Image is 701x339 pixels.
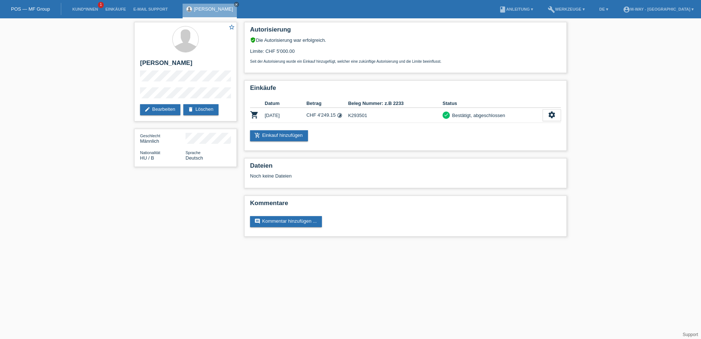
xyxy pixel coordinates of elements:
[228,24,235,30] i: star_border
[102,7,129,11] a: Einkäufe
[98,2,104,8] span: 1
[337,113,342,118] i: Fixe Raten (36 Raten)
[250,200,561,211] h2: Kommentare
[250,110,259,119] i: POSP00027983
[194,6,233,12] a: [PERSON_NAME]
[265,99,307,108] th: Datum
[307,108,348,123] td: CHF 4'249.15
[265,108,307,123] td: [DATE]
[548,6,555,13] i: build
[254,132,260,138] i: add_shopping_cart
[186,150,201,155] span: Sprache
[140,134,160,138] span: Geschlecht
[140,59,231,70] h2: [PERSON_NAME]
[444,112,449,117] i: check
[596,7,612,11] a: DE ▾
[183,104,219,115] a: deleteLöschen
[250,162,561,173] h2: Dateien
[254,218,260,224] i: comment
[250,37,561,43] div: Die Autorisierung war erfolgreich.
[188,106,194,112] i: delete
[495,7,537,11] a: bookAnleitung ▾
[623,6,630,13] i: account_circle
[69,7,102,11] a: Kund*innen
[250,216,322,227] a: commentKommentar hinzufügen ...
[140,150,160,155] span: Nationalität
[250,173,474,179] div: Noch keine Dateien
[250,84,561,95] h2: Einkäufe
[348,99,443,108] th: Beleg Nummer: z.B 2233
[548,111,556,119] i: settings
[234,2,239,7] a: close
[250,59,561,63] p: Seit der Autorisierung wurde ein Einkauf hinzugefügt, welcher eine zukünftige Autorisierung und d...
[250,130,308,141] a: add_shopping_cartEinkauf hinzufügen
[11,6,50,12] a: POS — MF Group
[307,99,348,108] th: Betrag
[235,3,238,6] i: close
[140,133,186,144] div: Männlich
[619,7,697,11] a: account_circlem-way - [GEOGRAPHIC_DATA] ▾
[250,37,256,43] i: verified_user
[140,104,180,115] a: editBearbeiten
[228,24,235,32] a: star_border
[443,99,543,108] th: Status
[130,7,172,11] a: E-Mail Support
[186,155,203,161] span: Deutsch
[144,106,150,112] i: edit
[683,332,698,337] a: Support
[450,112,505,119] div: Bestätigt, abgeschlossen
[140,155,154,161] span: Ungarn / B / 01.03.2016
[544,7,588,11] a: buildWerkzeuge ▾
[250,26,561,37] h2: Autorisierung
[499,6,506,13] i: book
[250,43,561,63] div: Limite: CHF 5'000.00
[348,108,443,123] td: K293501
